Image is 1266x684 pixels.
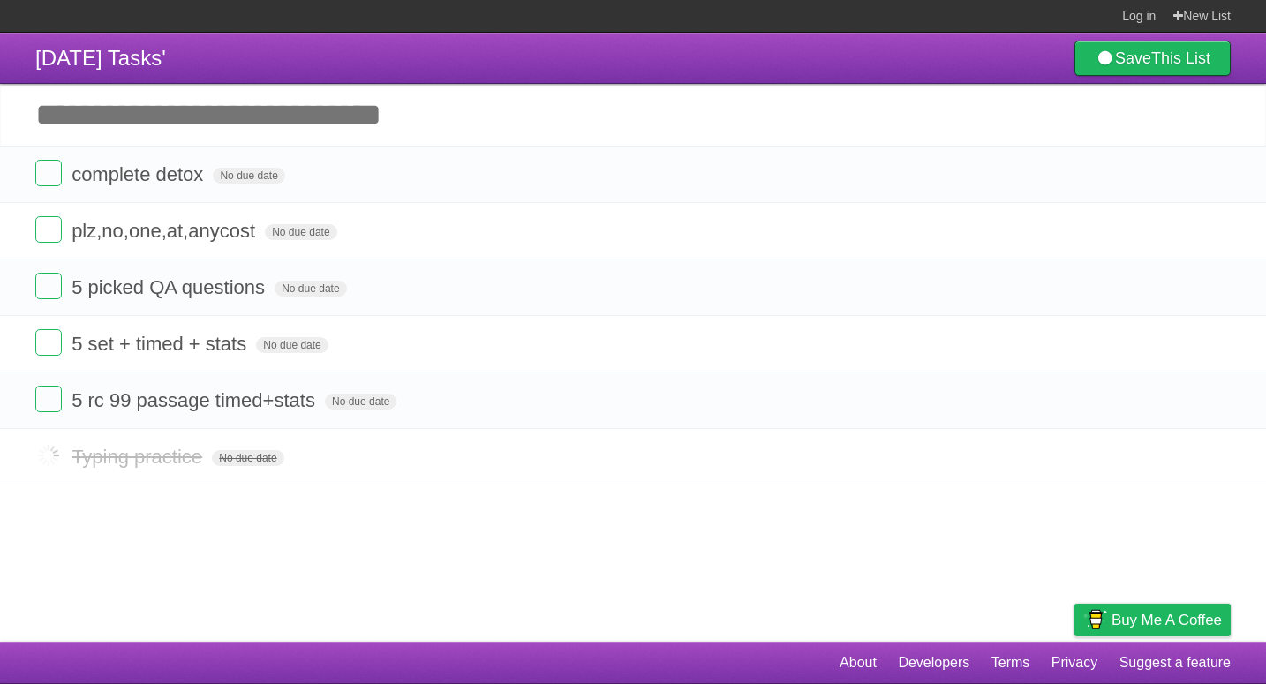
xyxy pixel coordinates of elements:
[840,646,877,680] a: About
[265,224,336,240] span: No due date
[35,386,62,412] label: Done
[1051,646,1097,680] a: Privacy
[35,442,62,469] label: Done
[35,160,62,186] label: Done
[1074,604,1231,636] a: Buy me a coffee
[1083,605,1107,635] img: Buy me a coffee
[213,168,284,184] span: No due date
[212,450,283,466] span: No due date
[275,281,346,297] span: No due date
[898,646,969,680] a: Developers
[1119,646,1231,680] a: Suggest a feature
[1151,49,1210,67] b: This List
[72,389,320,411] span: 5 rc 99 passage timed+stats
[1112,605,1222,635] span: Buy me a coffee
[72,220,260,242] span: plz,no,one,at,anycost
[72,163,207,185] span: complete detox
[35,329,62,356] label: Done
[1074,41,1231,76] a: SaveThis List
[325,394,396,410] span: No due date
[35,216,62,243] label: Done
[72,276,269,298] span: 5 picked QA questions
[35,273,62,299] label: Done
[256,337,328,353] span: No due date
[35,46,166,70] span: [DATE] Tasks'
[72,333,251,355] span: 5 set + timed + stats
[72,446,207,468] span: Typing practice
[991,646,1030,680] a: Terms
